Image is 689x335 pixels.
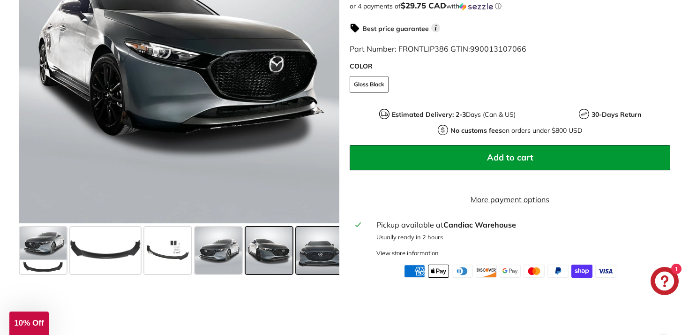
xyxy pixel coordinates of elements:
[350,1,670,11] div: or 4 payments of$29.75 CADwithSezzle Click to learn more about Sezzle
[14,319,44,327] span: 10% Off
[571,265,592,278] img: shopify_pay
[459,2,493,11] img: Sezzle
[443,220,516,229] strong: Candiac Warehouse
[376,249,439,258] div: View store information
[595,265,616,278] img: visa
[376,219,665,230] div: Pickup available at
[9,312,49,335] div: 10% Off
[428,265,449,278] img: apple_pay
[648,267,682,297] inbox-online-store-chat: Shopify online store chat
[487,152,533,163] span: Add to cart
[450,126,582,136] p: on orders under $800 USD
[392,110,466,119] strong: Estimated Delivery: 2-3
[470,44,526,53] span: 990013107066
[404,265,425,278] img: american_express
[431,23,440,32] span: i
[350,44,526,53] span: Part Number: FRONTLIP386 GTIN:
[376,233,665,242] p: Usually ready in 2 hours
[362,24,429,33] strong: Best price guarantee
[452,265,473,278] img: diners_club
[476,265,497,278] img: discover
[350,61,670,71] label: COLOR
[350,145,670,170] button: Add to cart
[450,126,502,135] strong: No customs fees
[392,110,516,120] p: Days (Can & US)
[547,265,569,278] img: paypal
[524,265,545,278] img: master
[350,1,670,11] div: or 4 payments of with
[350,194,670,205] a: More payment options
[500,265,521,278] img: google_pay
[401,0,446,10] span: $29.75 CAD
[592,110,641,119] strong: 30-Days Return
